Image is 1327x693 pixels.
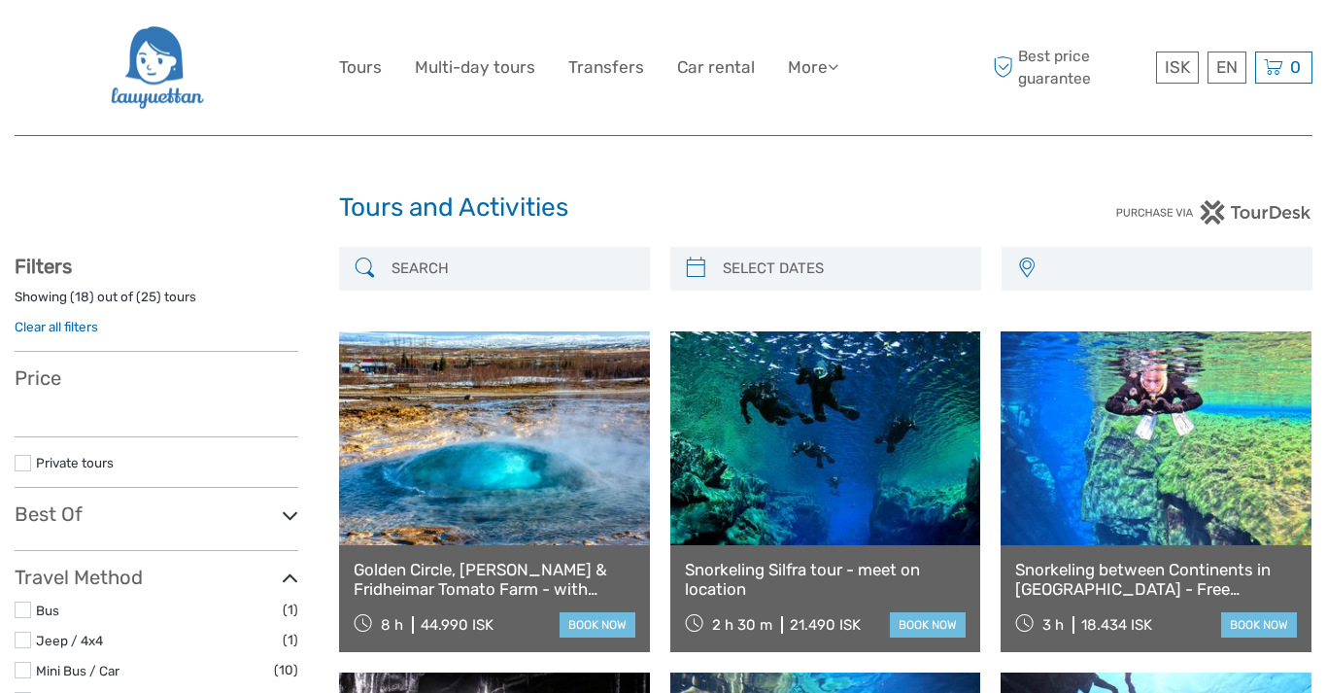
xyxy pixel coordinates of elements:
input: SELECT DATES [715,252,971,286]
a: Snorkeling Silfra tour - meet on location [685,560,967,600]
span: (10) [274,659,298,681]
a: book now [890,612,966,638]
a: Multi-day tours [415,53,535,82]
h3: Best Of [15,502,298,526]
span: ISK [1165,57,1190,77]
a: book now [560,612,635,638]
a: Golden Circle, [PERSON_NAME] & Fridheimar Tomato Farm - with photos [354,560,635,600]
a: Private tours [36,455,114,470]
span: (1) [283,629,298,651]
span: Best price guarantee [988,46,1151,88]
strong: Filters [15,255,72,278]
a: Jeep / 4x4 [36,633,103,648]
a: Snorkeling between Continents in [GEOGRAPHIC_DATA] - Free Underwater Photos [1015,560,1297,600]
h3: Travel Method [15,566,298,589]
span: 0 [1287,57,1304,77]
a: Tours [339,53,382,82]
span: 3 h [1042,616,1064,634]
h1: Tours and Activities [339,192,988,224]
span: 2 h 30 m [712,616,772,634]
div: 21.490 ISK [790,616,861,634]
a: Clear all filters [15,319,98,334]
div: Showing ( ) out of ( ) tours [15,288,298,318]
a: book now [1221,612,1297,638]
div: 18.434 ISK [1081,616,1152,634]
a: Mini Bus / Car [36,663,119,678]
div: EN [1208,52,1246,84]
h3: Price [15,366,298,390]
label: 25 [141,288,156,306]
a: Car rental [677,53,755,82]
label: 18 [75,288,89,306]
input: SEARCH [384,252,640,286]
a: More [788,53,838,82]
a: Transfers [568,53,644,82]
a: Bus [36,603,59,618]
img: PurchaseViaTourDesk.png [1115,200,1312,225]
span: 8 h [381,616,403,634]
img: 2954-36deae89-f5b4-4889-ab42-60a468582106_logo_big.png [109,15,203,121]
span: (1) [283,599,298,621]
div: 44.990 ISK [421,616,493,634]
